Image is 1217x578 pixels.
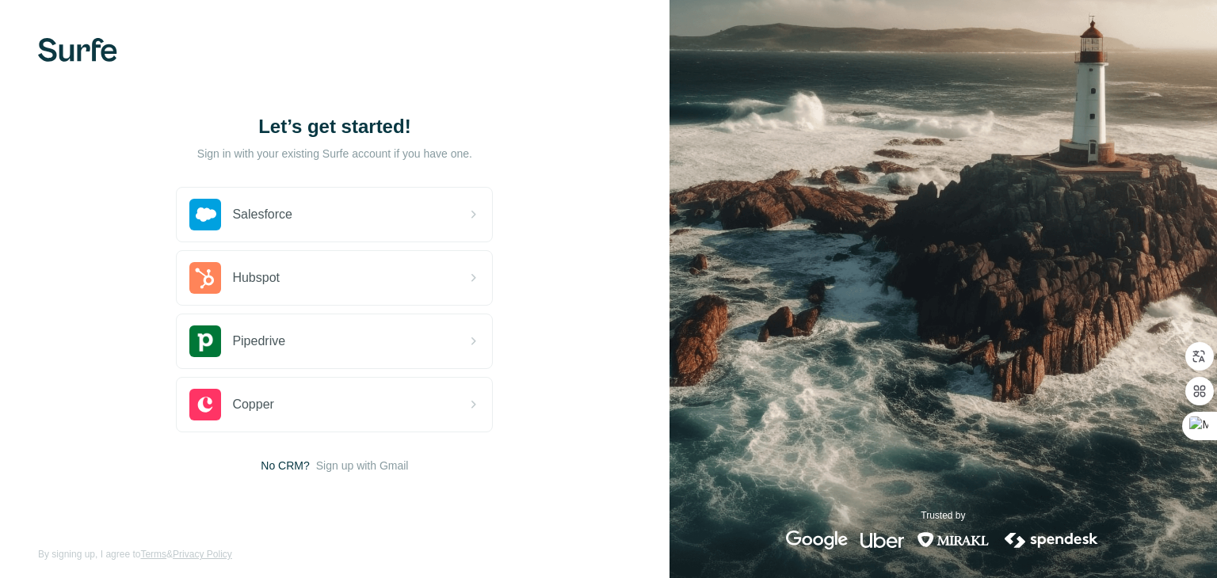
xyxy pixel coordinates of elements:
[189,199,221,230] img: salesforce's logo
[860,530,904,549] img: uber's logo
[38,38,117,62] img: Surfe's logo
[140,549,166,560] a: Terms
[197,146,472,162] p: Sign in with your existing Surfe account if you have one.
[921,508,965,523] p: Trusted by
[232,268,280,287] span: Hubspot
[189,325,221,357] img: pipedrive's logo
[261,458,309,473] span: No CRM?
[1002,530,1101,549] img: spendesk's logo
[232,332,285,351] span: Pipedrive
[38,547,232,561] span: By signing up, I agree to &
[917,530,990,549] img: mirakl's logo
[173,549,232,560] a: Privacy Policy
[786,530,848,549] img: google's logo
[176,114,493,139] h1: Let’s get started!
[232,395,273,414] span: Copper
[189,389,221,420] img: copper's logo
[316,458,409,473] button: Sign up with Gmail
[232,205,292,224] span: Salesforce
[189,262,221,294] img: hubspot's logo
